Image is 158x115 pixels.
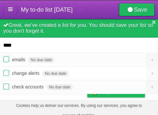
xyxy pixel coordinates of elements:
span: Buy me a coffee [101,86,142,97]
span: No due date [46,84,73,90]
span: emails [12,57,27,62]
label: Done [3,84,9,89]
span: No due date [42,71,69,76]
span: check accounts [12,84,45,89]
span: No due date [28,57,54,63]
span: My to-do list [DATE] [21,6,73,13]
span: change alerts [12,71,41,76]
label: Done [3,70,9,76]
label: Done [3,56,9,62]
a: Save [119,3,155,16]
